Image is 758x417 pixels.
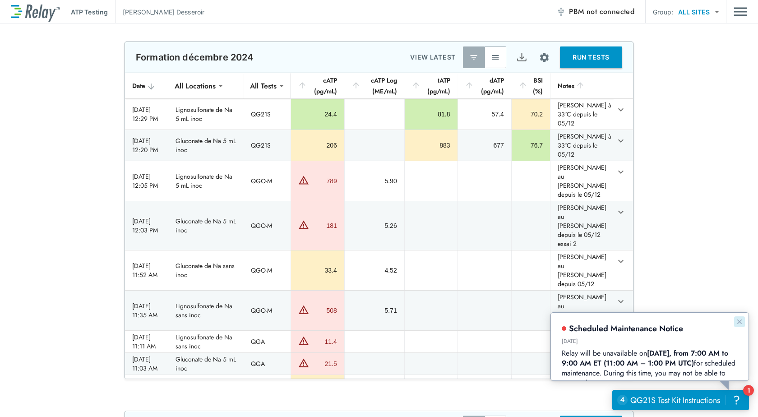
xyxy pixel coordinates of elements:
[587,6,634,17] span: not connected
[11,36,187,75] p: Relay will be unavailable on for scheduled maintenance. During this time, you may not be able to ...
[743,385,754,396] iframe: Resource center unread badge
[560,46,622,68] button: RUN TESTS
[352,266,397,275] div: 4.52
[244,130,291,161] td: QG21S
[71,7,108,17] p: ATP Testing
[352,176,397,185] div: 5.90
[465,110,504,119] div: 57.4
[11,35,180,56] b: [DATE], from 7:00 AM to 9:00 AM ET (11:00 AM – 1:00 PM UTC)
[298,266,337,275] div: 33.4
[311,306,337,315] div: 508
[550,161,613,201] td: [PERSON_NAME] au [PERSON_NAME] depuis le 05/12
[734,3,747,20] img: Drawer Icon
[734,3,747,20] button: Main menu
[244,161,291,201] td: QGO-M
[298,175,309,185] img: Warning
[132,172,161,190] div: [DATE] 12:05 PM
[311,221,337,230] div: 181
[132,355,161,373] div: [DATE] 11:03 AM
[311,176,337,185] div: 789
[519,110,543,119] div: 70.2
[412,141,450,150] div: 883
[311,337,337,346] div: 11.4
[244,77,283,95] div: All Tests
[168,201,244,250] td: Gluconate de Na 5 mL inoc
[465,75,504,97] div: dATP (pg/mL)
[491,53,500,62] img: View All
[351,75,397,97] div: cATP Log (ME/mL)
[244,291,291,330] td: QGO-M
[465,141,504,150] div: 677
[311,359,337,368] div: 21.5
[298,304,309,315] img: Warning
[539,52,550,63] img: Settings Icon
[298,75,337,97] div: cATP (pg/mL)
[168,130,244,161] td: Gluconate de Na 5 mL inoc
[125,73,168,99] th: Date
[613,294,629,309] button: expand row
[168,161,244,201] td: Lignosulfonate de Na 5 mL inoc
[518,75,543,97] div: BSI (%)
[132,105,161,123] div: [DATE] 12:29 PM
[550,201,613,250] td: [PERSON_NAME] au [PERSON_NAME] depuis le 05/12 essai 2
[168,291,244,330] td: Lignosulfonate de Na sans inoc
[532,46,556,69] button: Site setup
[183,4,194,14] button: Dismiss announcement
[469,53,478,62] img: Latest
[550,250,613,290] td: [PERSON_NAME] au [PERSON_NAME] depuis 05/12
[168,353,244,375] td: Gluconate de Na 5 mL inoc
[550,130,613,161] td: [PERSON_NAME] à 33°C depuis le 05/12
[613,204,629,220] button: expand row
[244,250,291,290] td: QGO-M
[411,75,450,97] div: tATP (pg/mL)
[352,221,397,230] div: 5.26
[613,164,629,180] button: expand row
[168,331,244,352] td: Lignosulfonate de Na sans inoc
[558,80,606,91] div: Notes
[556,7,565,16] img: Offline Icon
[511,46,532,68] button: Export
[613,102,629,117] button: expand row
[244,353,291,375] td: QGA
[298,219,309,230] img: Warning
[653,7,673,17] p: Group:
[412,110,450,119] div: 81.8
[168,77,222,95] div: All Locations
[132,301,161,320] div: [DATE] 11:35 AM
[11,2,60,22] img: LuminUltra Relay
[550,291,613,330] td: [PERSON_NAME] au [PERSON_NAME] depuis le 05/12
[612,390,749,410] iframe: Resource center
[410,52,456,63] p: VIEW LATEST
[244,99,291,130] td: QG21S
[136,52,253,63] p: Formation décembre 2024
[613,133,629,148] button: expand row
[298,110,337,119] div: 24.4
[519,141,543,150] div: 76.7
[132,136,161,154] div: [DATE] 12:20 PM
[168,250,244,290] td: Gluconate de Na sans inoc
[244,331,291,352] td: QGA
[298,141,337,150] div: 206
[298,335,309,346] img: Warning
[298,357,309,368] img: Warning
[569,5,634,18] span: PBM
[516,52,527,63] img: Export Icon
[132,217,161,235] div: [DATE] 12:03 PM
[352,306,397,315] div: 5.71
[553,3,638,21] button: PBM not connected
[244,201,291,250] td: QGO-M
[132,261,161,279] div: [DATE] 11:52 AM
[550,99,613,130] td: [PERSON_NAME] à 33°C depuis le 05/12
[550,312,749,381] iframe: Resource center popout
[168,99,244,130] td: Lignosulfonate de Na 5 mL inoc
[132,333,161,351] div: [DATE] 11:11 AM
[123,7,204,17] p: [PERSON_NAME] Desseroir
[613,254,629,269] button: expand row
